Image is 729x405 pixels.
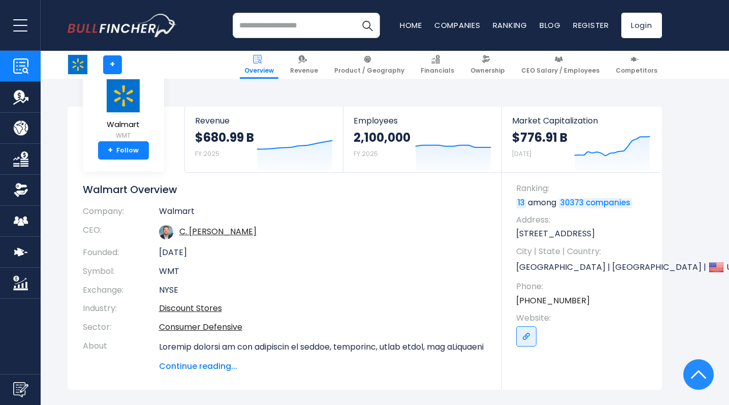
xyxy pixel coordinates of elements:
[83,337,159,372] th: About
[195,116,333,126] span: Revenue
[521,67,599,75] span: CEO Salary / Employees
[83,299,159,318] th: Industry:
[416,51,459,79] a: Financials
[466,51,510,79] a: Ownership
[159,302,222,314] a: Discount Stores
[83,206,159,221] th: Company:
[68,14,177,37] img: bullfincher logo
[244,67,274,75] span: Overview
[516,246,652,257] span: City | State | Country:
[354,149,378,158] small: FY 2025
[83,318,159,337] th: Sector:
[195,130,254,145] strong: $680.99 B
[616,67,657,75] span: Competitors
[516,260,652,275] p: [GEOGRAPHIC_DATA] | [GEOGRAPHIC_DATA] | US
[354,116,491,126] span: Employees
[185,107,343,172] a: Revenue $680.99 B FY 2025
[343,107,501,172] a: Employees 2,100,000 FY 2025
[516,313,652,324] span: Website:
[105,78,142,142] a: Walmart WMT
[421,67,454,75] span: Financials
[512,149,531,158] small: [DATE]
[159,321,242,333] a: Consumer Defensive
[83,183,487,196] h1: Walmart Overview
[159,225,173,239] img: doug-mcmillon.jpg
[516,197,652,208] p: among
[512,116,650,126] span: Market Capitalization
[400,20,422,30] a: Home
[516,295,590,306] a: [PHONE_NUMBER]
[540,20,561,30] a: Blog
[516,214,652,226] span: Address:
[573,20,609,30] a: Register
[106,120,141,129] span: Walmart
[240,51,278,79] a: Overview
[516,281,652,292] span: Phone:
[434,20,481,30] a: Companies
[516,183,652,194] span: Ranking:
[516,228,652,239] p: [STREET_ADDRESS]
[354,130,410,145] strong: 2,100,000
[159,360,487,372] span: Continue reading...
[493,20,527,30] a: Ranking
[470,67,505,75] span: Ownership
[286,51,323,79] a: Revenue
[517,51,604,79] a: CEO Salary / Employees
[98,141,149,160] a: +Follow
[68,55,87,74] img: WMT logo
[68,14,177,37] a: Go to homepage
[13,182,28,198] img: Ownership
[330,51,409,79] a: Product / Geography
[334,67,404,75] span: Product / Geography
[611,51,662,79] a: Competitors
[159,262,487,281] td: WMT
[108,146,113,155] strong: +
[159,243,487,262] td: [DATE]
[290,67,318,75] span: Revenue
[83,281,159,300] th: Exchange:
[195,149,219,158] small: FY 2025
[159,281,487,300] td: NYSE
[103,55,122,74] a: +
[355,13,380,38] button: Search
[621,13,662,38] a: Login
[106,79,141,113] img: WMT logo
[83,243,159,262] th: Founded:
[516,198,526,208] a: 13
[516,326,536,347] a: Go to link
[179,226,257,237] a: ceo
[106,131,141,140] small: WMT
[502,107,660,172] a: Market Capitalization $776.91 B [DATE]
[559,198,632,208] a: 30373 companies
[512,130,567,145] strong: $776.91 B
[83,262,159,281] th: Symbol:
[83,221,159,243] th: CEO:
[159,206,487,221] td: Walmart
